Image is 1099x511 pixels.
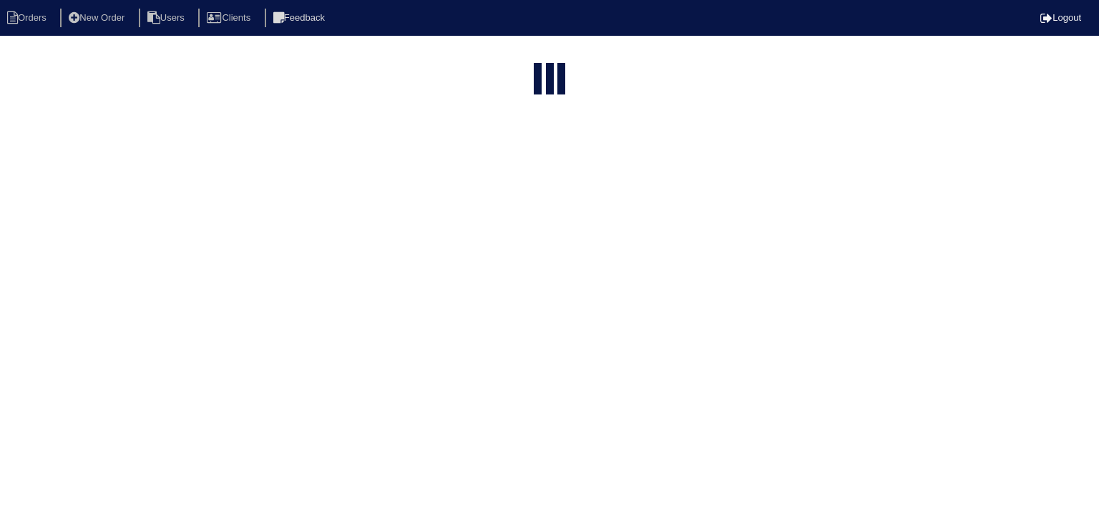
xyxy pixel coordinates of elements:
[265,9,336,28] li: Feedback
[198,12,262,23] a: Clients
[60,12,136,23] a: New Order
[546,63,554,98] div: loading...
[60,9,136,28] li: New Order
[198,9,262,28] li: Clients
[139,12,196,23] a: Users
[139,9,196,28] li: Users
[1040,12,1081,23] a: Logout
